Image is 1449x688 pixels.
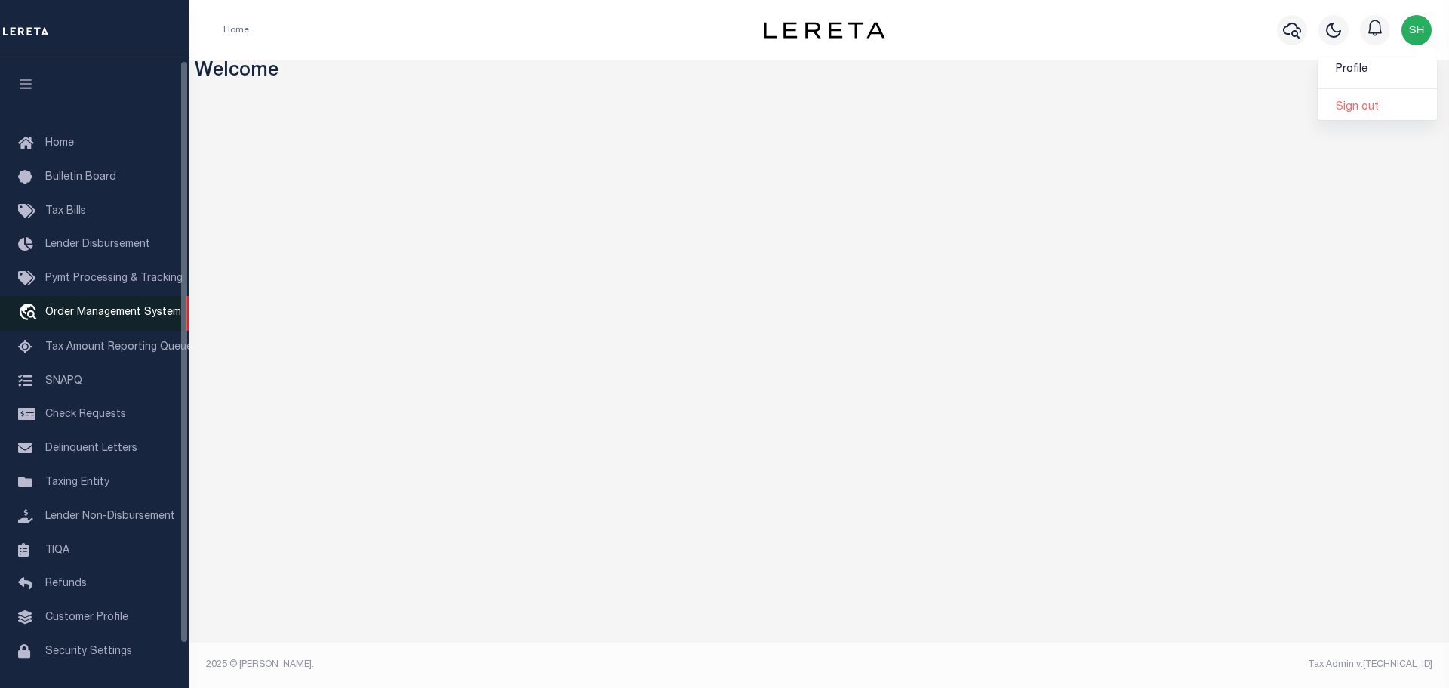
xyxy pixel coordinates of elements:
[45,612,128,623] span: Customer Profile
[1318,57,1437,82] a: Profile
[195,658,820,671] div: 2025 © [PERSON_NAME].
[45,375,82,386] span: SNAPQ
[223,23,249,37] li: Home
[45,646,132,657] span: Security Settings
[830,658,1432,671] div: Tax Admin v.[TECHNICAL_ID]
[1336,64,1367,75] span: Profile
[18,304,42,323] i: travel_explore
[45,511,175,522] span: Lender Non-Disbursement
[45,172,116,183] span: Bulletin Board
[45,206,86,217] span: Tax Bills
[45,307,181,318] span: Order Management System
[45,578,87,589] span: Refunds
[45,409,126,420] span: Check Requests
[45,477,109,488] span: Taxing Entity
[195,60,1444,84] h3: Welcome
[45,443,137,454] span: Delinquent Letters
[1318,95,1437,120] a: Sign out
[45,138,74,149] span: Home
[1401,15,1432,45] img: svg+xml;base64,PHN2ZyB4bWxucz0iaHR0cDovL3d3dy53My5vcmcvMjAwMC9zdmciIHBvaW50ZXItZXZlbnRzPSJub25lIi...
[1336,102,1379,113] span: Sign out
[45,342,192,353] span: Tax Amount Reporting Queue
[45,273,183,284] span: Pymt Processing & Tracking
[764,22,884,39] img: logo-dark.svg
[45,239,150,250] span: Lender Disbursement
[45,545,69,555] span: TIQA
